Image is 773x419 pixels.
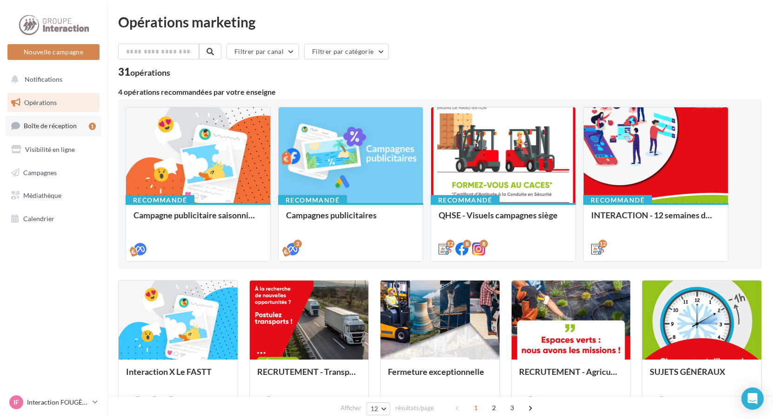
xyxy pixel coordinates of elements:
div: 2 [293,240,302,248]
div: QHSE - Visuels campagnes siège [439,210,568,229]
span: Notifications [25,75,62,83]
span: Calendrier [23,215,54,223]
div: Recommandé [278,195,347,205]
button: Filtrer par canal [227,44,299,59]
div: 12 [446,240,454,248]
button: Nouvelle campagne [7,44,100,60]
span: Opérations [24,98,57,106]
button: Notifications [6,70,98,89]
a: Boîte de réception1 [6,116,101,136]
div: 31 [118,67,170,77]
a: Campagnes [6,163,101,183]
span: Boîte de réception [24,122,77,130]
div: 12 [599,240,607,248]
div: Open Intercom Messenger [741,387,764,410]
div: 1 [89,123,96,130]
a: Visibilité en ligne [6,140,101,159]
span: Médiathèque [23,191,61,199]
div: Opérations marketing [118,15,762,29]
div: Recommandé [431,195,500,205]
div: Campagne publicitaire saisonniers [133,210,263,229]
span: résultats/page [395,404,434,412]
span: 3 [505,400,520,415]
a: Calendrier [6,209,101,229]
a: Médiathèque [6,186,101,205]
div: INTERACTION - 12 semaines de publication [591,210,720,229]
div: RECRUTEMENT - Transport [257,367,361,386]
div: 8 [480,240,488,248]
a: IF Interaction FOUGÈRES [7,393,100,411]
span: 2 [486,400,501,415]
div: Campagnes publicitaires [286,210,415,229]
button: 12 [367,402,390,415]
span: 1 [468,400,483,415]
div: opérations [130,68,170,77]
div: SUJETS GÉNÉRAUX [650,367,754,386]
span: Visibilité en ligne [25,145,75,153]
span: IF [13,398,19,407]
div: RECRUTEMENT - Agriculture / Espaces verts [519,367,623,386]
p: Interaction FOUGÈRES [27,398,89,407]
div: Recommandé [126,195,194,205]
div: 8 [463,240,471,248]
button: Filtrer par catégorie [304,44,389,59]
div: Recommandé [583,195,652,205]
div: 4 opérations recommandées par votre enseigne [118,88,762,96]
div: Interaction X Le FASTT [126,367,230,386]
span: Afficher [340,404,361,412]
span: Campagnes [23,168,57,176]
div: Fermeture exceptionnelle [388,367,492,386]
a: Opérations [6,93,101,112]
span: 12 [371,405,379,412]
